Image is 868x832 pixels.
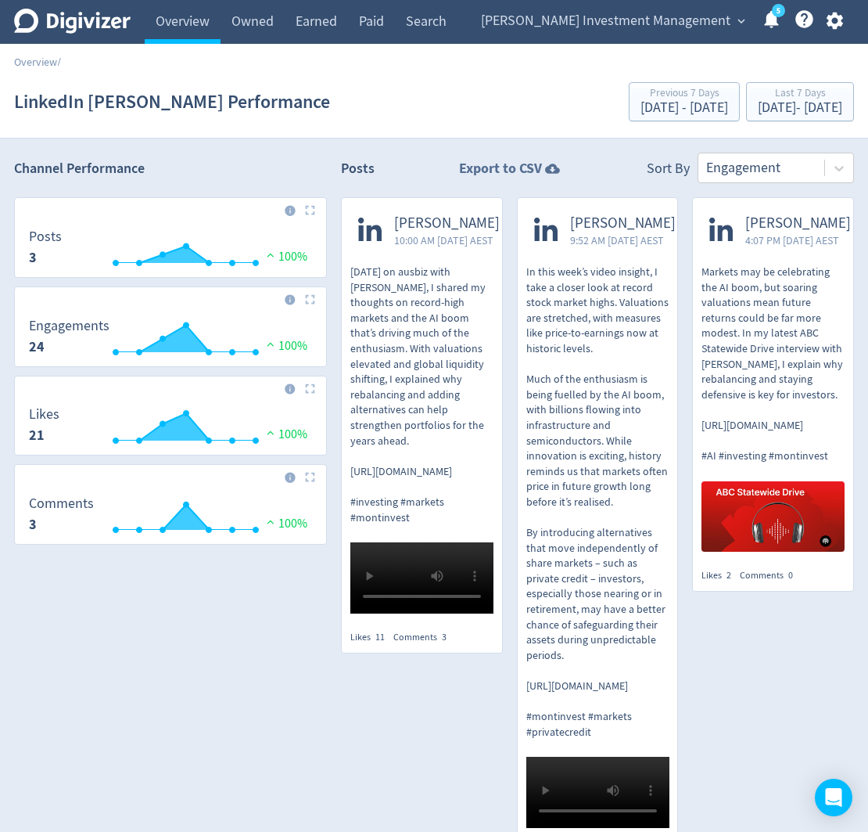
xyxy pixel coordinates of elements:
a: [PERSON_NAME]10:00 AM [DATE] AEST[DATE] on ausbiz with [PERSON_NAME], I shared my thoughts on rec... [342,198,502,618]
span: expand_more [734,14,748,28]
button: [PERSON_NAME] Investment Management [475,9,749,34]
svg: Posts 3 [21,229,320,271]
img: positive-performance.svg [263,516,278,528]
span: 3 [442,631,447,643]
span: 2 [726,569,731,582]
img: https://media.cf.digivizer.com/images/linkedin-132572468-urn:li:share:7379758918337617920-b922ac4... [701,481,845,552]
img: positive-performance.svg [263,427,278,438]
div: [DATE] - [DATE] [640,101,728,115]
span: 100% [263,249,307,265]
span: 100% [263,516,307,531]
p: In this week’s video insight, I take a closer look at record stock market highs. Valuations are s... [526,265,669,740]
dt: Posts [29,228,62,246]
span: 9:52 AM [DATE] AEST [570,232,676,248]
img: Placeholder [305,384,315,394]
span: [PERSON_NAME] [570,214,676,232]
span: [PERSON_NAME] [745,214,851,232]
strong: 24 [29,337,45,356]
img: Placeholder [305,205,315,215]
div: Comments [740,569,802,582]
span: [PERSON_NAME] Investment Management [481,9,730,34]
svg: Comments 3 [21,496,320,538]
h1: LinkedIn [PERSON_NAME] Performance [14,77,330,127]
a: 5 [772,4,785,17]
span: 11 [375,631,385,643]
span: 4:07 PM [DATE] AEST [745,232,851,248]
div: Comments [393,631,455,644]
h2: Posts [341,159,375,183]
span: 100% [263,338,307,354]
div: Likes [701,569,740,582]
div: Sort By [647,159,690,183]
p: Markets may be celebrating the AI boom, but soaring valuations mean future returns could be far m... [701,265,845,464]
span: [PERSON_NAME] [394,214,500,232]
span: 10:00 AM [DATE] AEST [394,232,500,248]
img: positive-performance.svg [263,249,278,261]
span: 100% [263,427,307,442]
div: [DATE] - [DATE] [758,101,842,115]
strong: 3 [29,515,37,534]
button: Previous 7 Days[DATE] - [DATE] [629,82,740,121]
img: Placeholder [305,472,315,482]
span: 0 [788,569,793,582]
a: [PERSON_NAME]4:07 PM [DATE] AESTMarkets may be celebrating the AI boom, but soaring valuations me... [693,198,853,556]
dt: Likes [29,405,59,423]
p: [DATE] on ausbiz with [PERSON_NAME], I shared my thoughts on record-high markets and the AI boom ... [350,265,493,525]
img: Placeholder [305,294,315,304]
span: / [57,55,61,69]
dt: Comments [29,495,94,513]
button: Last 7 Days[DATE]- [DATE] [746,82,854,121]
div: Last 7 Days [758,88,842,101]
svg: Likes 21 [21,407,320,448]
h2: Channel Performance [14,159,327,178]
a: Overview [14,55,57,69]
dt: Engagements [29,317,109,335]
svg: Engagements 24 [21,319,320,360]
strong: 3 [29,248,37,267]
text: 5 [777,5,780,16]
div: Open Intercom Messenger [815,779,852,816]
strong: 21 [29,426,45,445]
div: Likes [350,631,393,644]
div: Previous 7 Days [640,88,728,101]
strong: Export to CSV [459,159,542,178]
img: positive-performance.svg [263,338,278,350]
